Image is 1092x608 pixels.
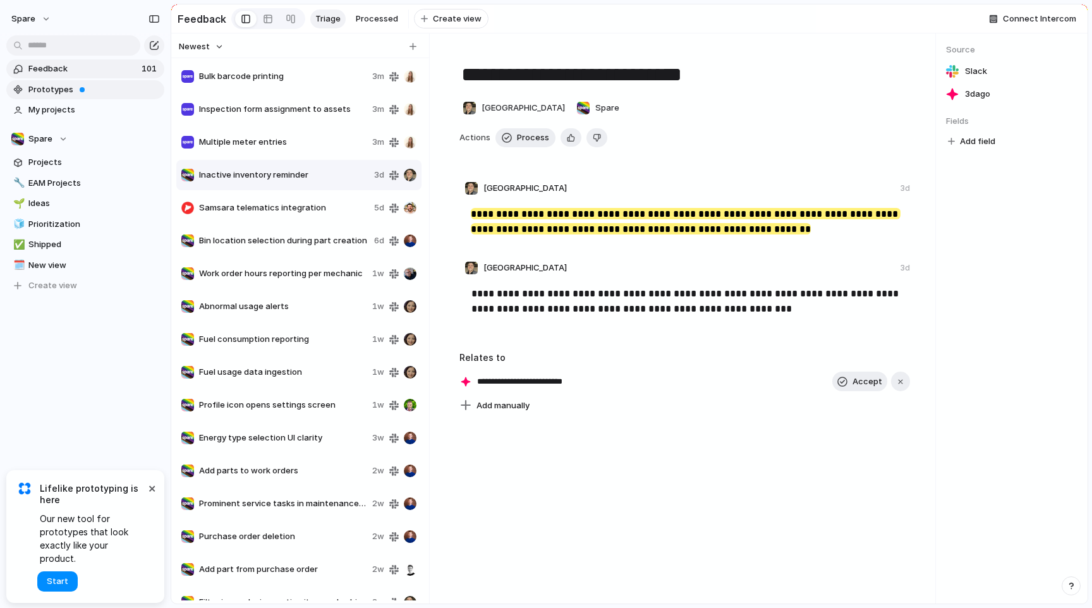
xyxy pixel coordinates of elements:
span: Slack [965,65,987,78]
span: Our new tool for prototypes that look exactly like your product. [40,512,145,565]
span: 101 [142,63,159,75]
span: [GEOGRAPHIC_DATA] [483,262,567,274]
span: 3m [372,70,384,83]
span: Bulk barcode printing [199,70,367,83]
span: Prioritization [28,218,160,231]
span: 1w [372,399,384,411]
span: 1w [372,267,384,280]
span: Process [517,131,549,144]
span: 1w [372,366,384,379]
span: Shipped [28,238,160,251]
h3: Relates to [459,351,910,364]
span: Add part from purchase order [199,563,367,576]
button: Connect Intercom [984,9,1081,28]
button: 🔧 [11,177,24,190]
div: 🧊 [13,217,22,231]
a: Slack [946,63,1077,80]
span: Prototypes [28,83,160,96]
button: Add field [946,133,997,150]
span: [GEOGRAPHIC_DATA] [482,102,565,114]
span: Source [946,44,1077,56]
span: 2w [372,497,384,510]
span: Add manually [476,399,530,412]
span: 3w [372,432,384,444]
button: Dismiss [144,480,159,496]
div: 3d [901,183,910,194]
span: Fuel usage data ingestion [199,366,367,379]
button: Add manually [455,397,535,415]
span: My projects [28,104,160,116]
span: Prominent service tasks in maintenance view [199,497,367,510]
a: Feedback101 [6,59,164,78]
span: Feedback [28,63,138,75]
span: Create view [28,279,77,292]
button: Start [37,571,78,592]
span: Spare [11,13,35,25]
span: 1w [372,333,384,346]
a: 🧊Prioritization [6,215,164,234]
a: ✅Shipped [6,235,164,254]
span: 2w [372,465,384,477]
button: [GEOGRAPHIC_DATA] [459,98,568,118]
a: My projects [6,100,164,119]
button: Process [495,128,555,147]
span: Lifelike prototyping is here [40,483,145,506]
span: Profile icon opens settings screen [199,399,367,411]
span: Spare [595,102,619,114]
a: 🌱Ideas [6,194,164,213]
span: 5d [374,202,384,214]
span: Samsara telematics integration [199,202,369,214]
button: Spare [573,98,622,118]
div: 🌱 [13,197,22,211]
button: Spare [6,9,58,29]
span: 1w [372,300,384,313]
button: 🧊 [11,218,24,231]
span: Newest [179,40,210,53]
span: Add field [960,135,995,148]
div: 🔧 [13,176,22,190]
button: Newest [177,39,226,55]
span: 3m [372,103,384,116]
a: Triage [310,9,346,28]
span: Fields [946,115,1077,128]
span: 3m [372,136,384,149]
span: Processed [356,13,398,25]
button: ✅ [11,238,24,251]
button: Spare [6,130,164,149]
span: Purchase order deletion [199,530,367,543]
div: 🗓️ [13,258,22,272]
span: [GEOGRAPHIC_DATA] [483,182,567,195]
span: Connect Intercom [1003,13,1076,25]
button: Delete [586,128,607,147]
span: 6d [374,234,384,247]
span: Inspection form assignment to assets [199,103,367,116]
span: Abnormal usage alerts [199,300,367,313]
a: 🔧EAM Projects [6,174,164,193]
span: Ideas [28,197,160,210]
span: 3d ago [965,88,990,100]
button: 🗓️ [11,259,24,272]
span: Projects [28,156,160,169]
span: Energy type selection UI clarity [199,432,367,444]
h2: Feedback [178,11,226,27]
button: Accept [832,372,887,392]
a: Prototypes [6,80,164,99]
span: EAM Projects [28,177,160,190]
div: 3d [901,262,910,274]
span: Spare [28,133,52,145]
a: 🗓️New view [6,256,164,275]
span: Triage [315,13,341,25]
button: Create view [414,9,488,29]
span: Bin location selection during part creation [199,234,369,247]
span: 2w [372,563,384,576]
span: 3d [374,169,384,181]
span: Accept [852,375,882,388]
span: Start [47,575,68,588]
a: Projects [6,153,164,172]
span: Actions [459,131,490,144]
